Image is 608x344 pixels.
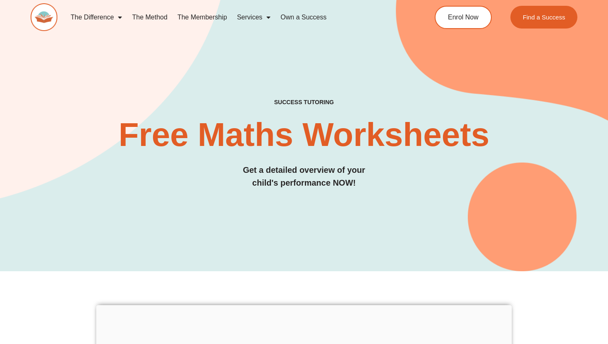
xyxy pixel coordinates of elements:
[172,8,232,27] a: The Membership
[275,8,331,27] a: Own a Success
[31,99,578,106] h4: SUCCESS TUTORING​
[523,14,565,20] span: Find a Success
[435,6,492,29] a: Enrol Now
[127,8,172,27] a: The Method
[510,6,578,29] a: Find a Success
[31,118,578,151] h2: Free Maths Worksheets​
[448,14,479,21] span: Enrol Now
[66,8,404,27] nav: Menu
[232,8,275,27] a: Services
[31,164,578,189] h3: Get a detailed overview of your child's performance NOW!
[66,8,127,27] a: The Difference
